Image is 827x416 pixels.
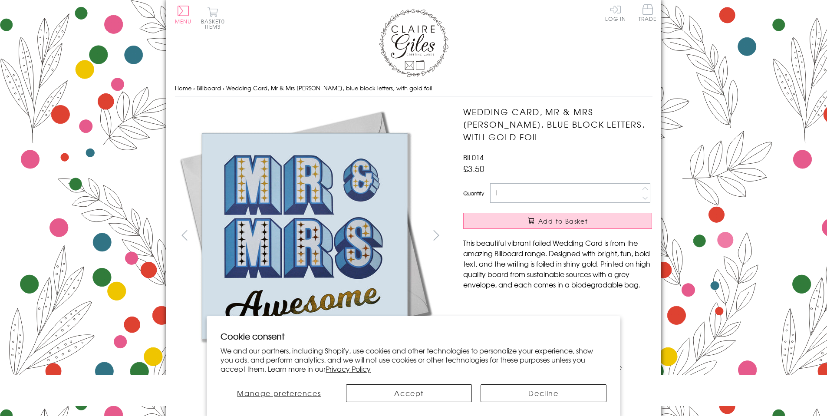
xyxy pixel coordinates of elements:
[175,84,191,92] a: Home
[226,84,432,92] span: Wedding Card, Mr & Mrs [PERSON_NAME], blue block letters, with gold foil
[197,84,221,92] a: Billboard
[237,388,321,398] span: Manage preferences
[538,217,588,225] span: Add to Basket
[605,4,626,21] a: Log In
[379,9,448,77] img: Claire Giles Greetings Cards
[193,84,195,92] span: ›
[175,79,652,97] nav: breadcrumbs
[463,152,484,162] span: BIL014
[463,238,652,290] p: This beautiful vibrant foiled Wedding Card is from the amazing Billboard range. Designed with bri...
[463,213,652,229] button: Add to Basket
[221,346,606,373] p: We and our partners, including Shopify, use cookies and other technologies to personalize your ex...
[205,17,225,30] span: 0 items
[221,330,606,342] h2: Cookie consent
[223,84,224,92] span: ›
[201,7,225,29] button: Basket0 items
[481,384,606,402] button: Decline
[175,106,435,366] img: Wedding Card, Mr & Mrs Awesome, blue block letters, with gold foil
[175,6,192,24] button: Menu
[463,106,652,143] h1: Wedding Card, Mr & Mrs [PERSON_NAME], blue block letters, with gold foil
[639,4,657,23] a: Trade
[346,384,472,402] button: Accept
[175,225,194,245] button: prev
[639,4,657,21] span: Trade
[175,17,192,25] span: Menu
[463,189,484,197] label: Quantity
[463,162,484,175] span: £3.50
[221,384,337,402] button: Manage preferences
[426,225,446,245] button: next
[326,363,371,374] a: Privacy Policy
